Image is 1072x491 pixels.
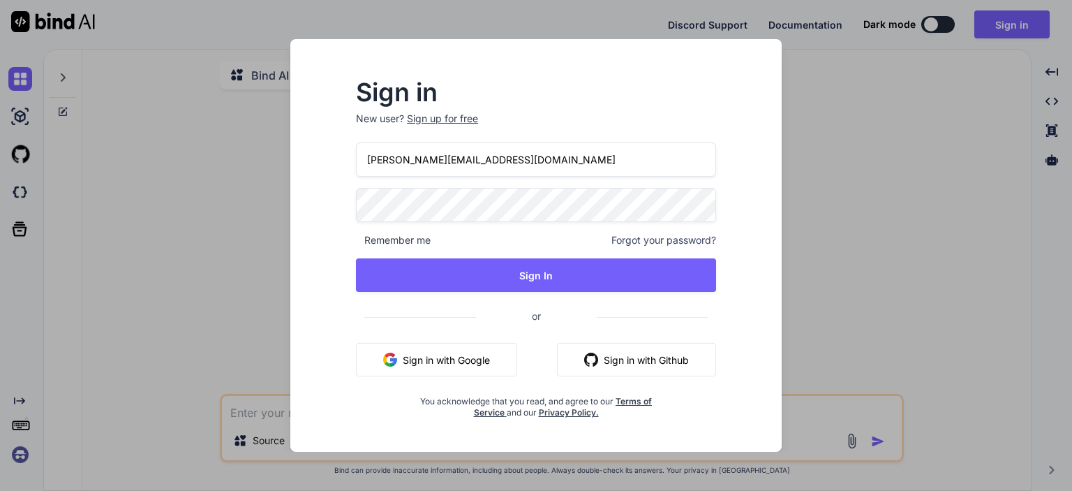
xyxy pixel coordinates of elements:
input: Login or Email [356,142,716,177]
a: Terms of Service [474,396,653,418]
p: New user? [356,112,716,142]
button: Sign in with Google [356,343,517,376]
h2: Sign in [356,81,716,103]
img: github [584,353,598,367]
a: Privacy Policy. [539,407,599,418]
button: Sign in with Github [557,343,716,376]
span: Remember me [356,233,431,247]
div: You acknowledge that you read, and agree to our and our [416,388,656,418]
div: Sign up for free [407,112,478,126]
img: google [383,353,397,367]
span: or [476,299,597,333]
span: Forgot your password? [611,233,716,247]
button: Sign In [356,258,716,292]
